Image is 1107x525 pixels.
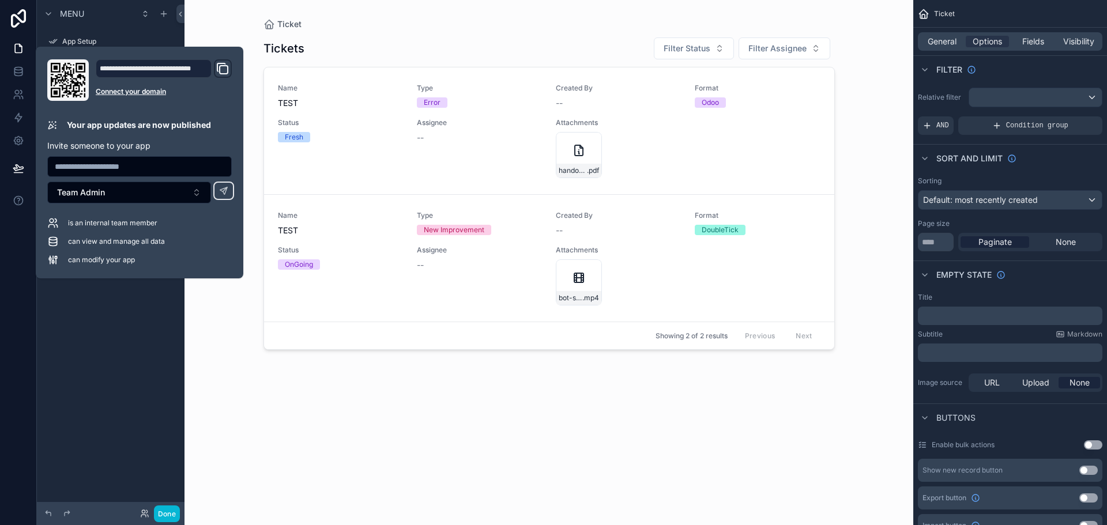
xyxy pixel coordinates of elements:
span: Condition group [1006,121,1068,130]
span: Upload [1022,377,1049,388]
label: Page size [918,219,950,228]
p: Your app updates are now published [67,119,211,131]
div: Domain and Custom Link [96,59,232,101]
span: can modify your app [68,255,135,265]
a: Markdown [1056,330,1102,339]
a: Connect your domain [96,87,232,96]
label: Enable bulk actions [932,440,995,450]
label: Image source [918,378,964,387]
span: Team Admin [57,187,105,198]
span: is an internal team member [68,218,157,228]
span: Default: most recently created [923,195,1038,205]
span: Showing 2 of 2 results [656,331,728,341]
span: Buttons [936,412,976,424]
a: App Setup [44,32,178,51]
button: Done [154,505,180,522]
span: Fields [1022,36,1044,47]
span: can view and manage all data [68,237,165,246]
span: Visibility [1063,36,1094,47]
label: Relative filter [918,93,964,102]
div: scrollable content [918,307,1102,325]
label: Sorting [918,176,942,186]
span: None [1070,377,1090,388]
span: General [928,36,957,47]
button: Select Button [47,182,211,203]
label: App Setup [62,37,175,46]
p: Invite someone to your app [47,140,232,152]
span: None [1056,236,1076,248]
span: Filter [936,64,962,75]
span: Markdown [1067,330,1102,339]
span: Sort And Limit [936,153,1003,164]
label: Title [918,293,932,302]
span: Menu [60,8,84,20]
span: AND [936,121,949,130]
div: scrollable content [918,343,1102,362]
button: Default: most recently created [918,190,1102,210]
div: Show new record button [922,466,1003,475]
span: Options [973,36,1002,47]
span: Ticket [934,9,955,18]
label: Subtitle [918,330,943,339]
span: Empty state [936,269,992,281]
span: URL [984,377,1000,388]
span: Paginate [978,236,1012,248]
span: Export button [922,493,966,503]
